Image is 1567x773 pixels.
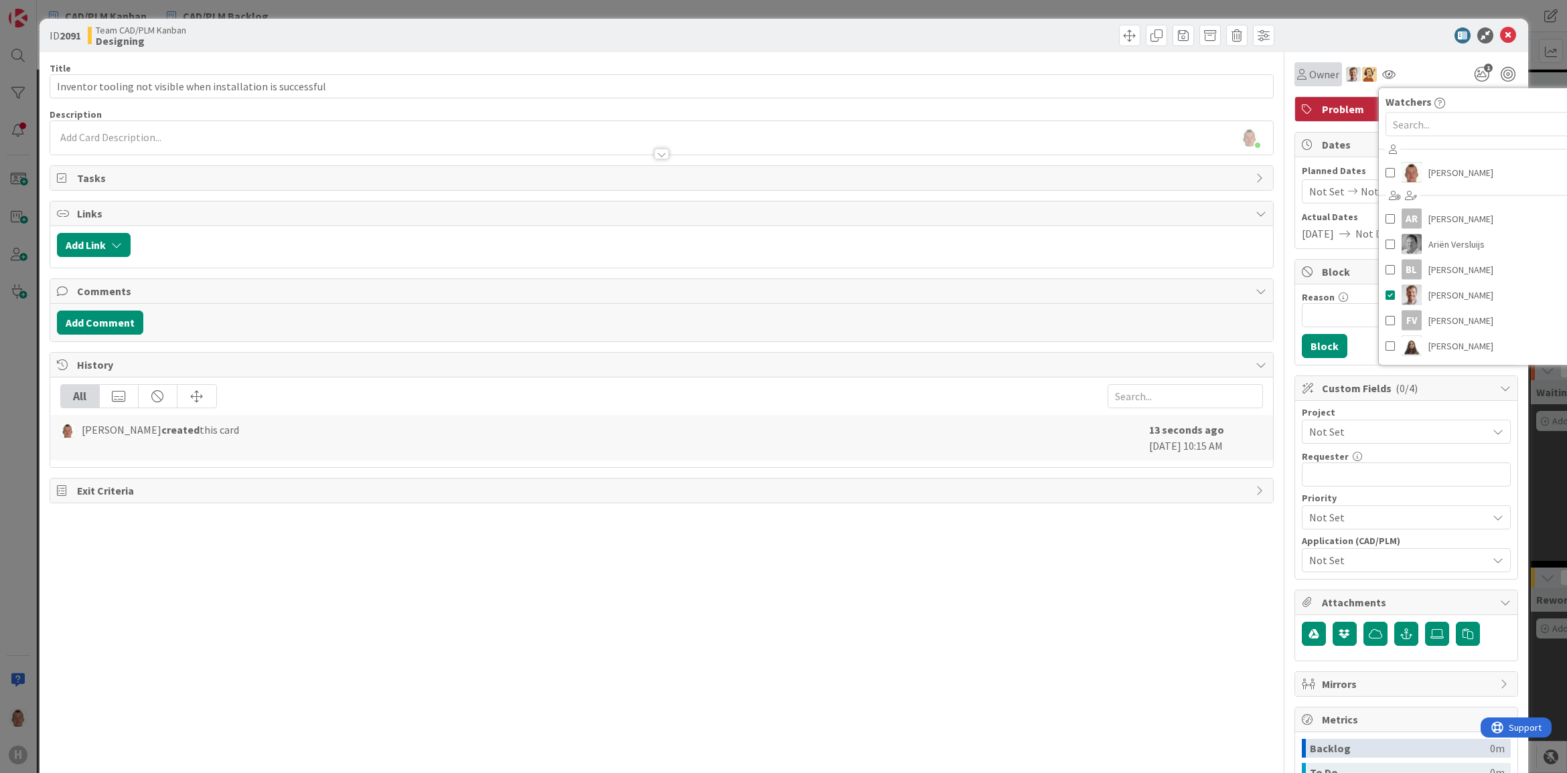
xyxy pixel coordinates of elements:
span: Problem [1322,101,1493,117]
div: Project [1302,408,1511,417]
div: [DATE] 10:15 AM [1149,422,1263,454]
div: AR [1402,209,1422,229]
span: Comments [77,283,1249,299]
div: All [61,385,100,408]
span: Custom Fields [1322,380,1493,396]
input: type card name here... [50,74,1274,98]
span: [PERSON_NAME] [1428,336,1493,356]
img: X8mj6hJYAujqEDlu7QlL9MAggqSR54HW.jpg [1240,128,1259,147]
img: BO [1402,285,1422,305]
span: Not Done Yet [1355,226,1416,242]
b: 13 seconds ago [1149,423,1224,436]
button: Add Link [57,233,131,257]
img: TJ [1402,163,1422,183]
div: 0m [1490,739,1505,758]
span: Not Set [1309,422,1481,441]
button: Add Comment [57,311,143,335]
div: Backlog [1310,739,1490,758]
span: ( 0/4 ) [1396,381,1418,395]
span: Block [1322,264,1493,280]
label: Requester [1302,450,1349,462]
label: Title [50,62,71,74]
img: AV [1402,234,1422,254]
span: [PERSON_NAME] this card [82,422,239,438]
b: Designing [96,35,186,46]
div: Application (CAD/PLM) [1302,536,1511,545]
input: Search... [1108,384,1263,408]
span: Dates [1322,137,1493,153]
span: Not Set [1309,183,1345,199]
div: FV [1402,311,1422,331]
img: RH [1362,67,1377,82]
span: Attachments [1322,594,1493,610]
span: History [77,357,1249,373]
span: Owner [1309,66,1339,82]
span: Description [50,108,102,120]
span: Team CAD/PLM Kanban [96,25,186,35]
span: Planned Dates [1302,164,1511,178]
span: [PERSON_NAME] [1428,209,1493,229]
span: [DATE] [1302,226,1334,242]
span: Actual Dates [1302,210,1511,224]
div: BL [1402,260,1422,280]
span: Mirrors [1322,676,1493,692]
button: Block [1302,334,1347,358]
span: Support [28,2,61,18]
span: [PERSON_NAME] [1428,163,1493,183]
span: Tasks [77,170,1249,186]
span: [PERSON_NAME] [1428,311,1493,331]
span: 1 [1484,64,1493,72]
div: Priority [1302,493,1511,503]
img: KM [1402,336,1422,356]
label: Reason [1302,291,1335,303]
span: [PERSON_NAME] [1428,285,1493,305]
span: [PERSON_NAME] [1428,260,1493,280]
span: Links [77,205,1249,222]
span: Not Set [1309,552,1487,568]
b: 2091 [60,29,81,42]
img: BO [1346,67,1361,82]
span: Metrics [1322,711,1493,727]
span: Watchers [1386,94,1432,110]
span: Ariën Versluijs [1428,234,1485,254]
span: Exit Criteria [77,483,1249,499]
b: created [161,423,200,436]
span: ID [50,27,81,44]
span: Not Set [1309,508,1481,527]
span: Not Set [1361,183,1396,199]
img: TJ [60,423,75,438]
